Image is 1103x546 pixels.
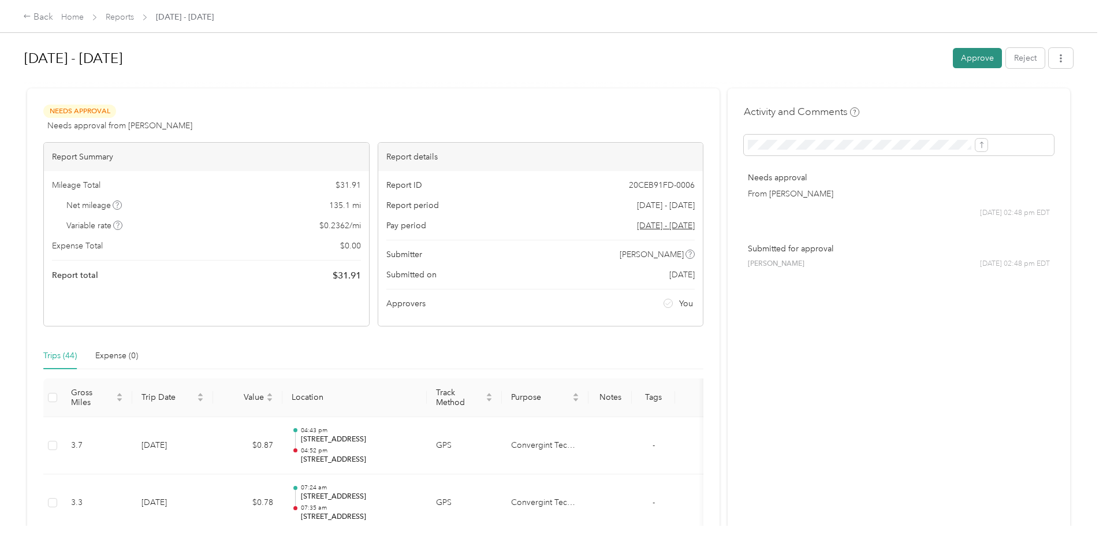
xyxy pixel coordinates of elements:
[301,426,418,434] p: 04:43 pm
[301,492,418,502] p: [STREET_ADDRESS]
[386,179,422,191] span: Report ID
[620,248,684,261] span: [PERSON_NAME]
[47,120,192,132] span: Needs approval from [PERSON_NAME]
[653,440,655,450] span: -
[62,417,132,475] td: 3.7
[679,298,693,310] span: You
[301,504,418,512] p: 07:35 am
[44,143,369,171] div: Report Summary
[653,497,655,507] span: -
[637,199,695,211] span: [DATE] - [DATE]
[197,396,204,403] span: caret-down
[66,220,123,232] span: Variable rate
[213,417,282,475] td: $0.87
[333,269,361,283] span: $ 31.91
[301,447,418,455] p: 04:52 pm
[132,417,213,475] td: [DATE]
[378,143,703,171] div: Report details
[427,378,502,417] th: Track Method
[953,48,1002,68] button: Approve
[95,350,138,362] div: Expense (0)
[572,391,579,398] span: caret-up
[301,512,418,522] p: [STREET_ADDRESS]
[52,179,100,191] span: Mileage Total
[748,172,1050,184] p: Needs approval
[629,179,695,191] span: 20CEB91FD-0006
[386,199,439,211] span: Report period
[43,105,116,118] span: Needs Approval
[213,378,282,417] th: Value
[632,378,675,417] th: Tags
[572,396,579,403] span: caret-down
[1006,48,1045,68] button: Reject
[66,199,122,211] span: Net mileage
[23,10,53,24] div: Back
[24,44,945,72] h1: Sep 1 - 30, 2025
[43,350,77,362] div: Trips (44)
[116,396,123,403] span: caret-down
[386,220,426,232] span: Pay period
[748,259,804,269] span: [PERSON_NAME]
[980,208,1050,218] span: [DATE] 02:48 pm EDT
[386,298,426,310] span: Approvers
[71,388,114,407] span: Gross Miles
[222,392,264,402] span: Value
[61,12,84,22] a: Home
[386,248,422,261] span: Submitter
[52,240,103,252] span: Expense Total
[156,11,214,23] span: [DATE] - [DATE]
[502,474,588,532] td: Convergint Technologies
[132,474,213,532] td: [DATE]
[301,455,418,465] p: [STREET_ADDRESS]
[319,220,361,232] span: $ 0.2362 / mi
[132,378,213,417] th: Trip Date
[52,269,98,281] span: Report total
[669,269,695,281] span: [DATE]
[980,259,1050,269] span: [DATE] 02:48 pm EDT
[197,391,204,398] span: caret-up
[502,417,588,475] td: Convergint Technologies
[62,474,132,532] td: 3.3
[637,220,695,232] span: Go to pay period
[748,188,1050,200] p: From [PERSON_NAME]
[340,240,361,252] span: $ 0.00
[1038,481,1103,546] iframe: Everlance-gr Chat Button Frame
[336,179,361,191] span: $ 31.91
[213,474,282,532] td: $0.78
[436,388,483,407] span: Track Method
[427,474,502,532] td: GPS
[427,417,502,475] td: GPS
[329,199,361,211] span: 135.1 mi
[588,378,632,417] th: Notes
[301,484,418,492] p: 07:24 am
[116,391,123,398] span: caret-up
[266,396,273,403] span: caret-down
[301,434,418,445] p: [STREET_ADDRESS]
[266,391,273,398] span: caret-up
[62,378,132,417] th: Gross Miles
[511,392,570,402] span: Purpose
[502,378,588,417] th: Purpose
[141,392,195,402] span: Trip Date
[486,391,493,398] span: caret-up
[744,105,859,119] h4: Activity and Comments
[282,378,427,417] th: Location
[748,243,1050,255] p: Submitted for approval
[386,269,437,281] span: Submitted on
[106,12,134,22] a: Reports
[486,396,493,403] span: caret-down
